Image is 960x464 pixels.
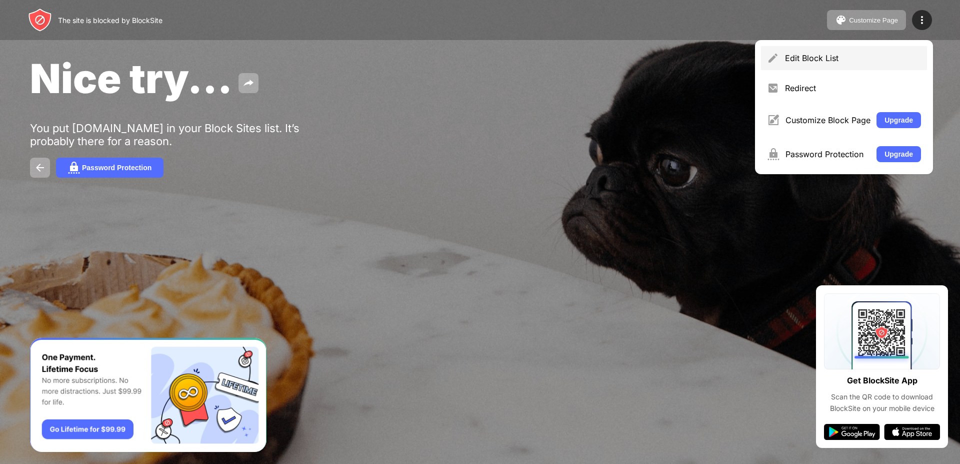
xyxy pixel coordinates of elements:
span: Nice try... [30,54,232,103]
img: back.svg [34,162,46,174]
img: header-logo.svg [28,8,52,32]
div: Password Protection [82,164,151,172]
div: Redirect [785,83,921,93]
div: The site is blocked by BlockSite [58,16,162,25]
img: menu-icon.svg [916,14,928,26]
button: Customize Page [827,10,906,30]
div: Customize Block Page [785,115,870,125]
div: You put [DOMAIN_NAME] in your Block Sites list. It’s probably there for a reason. [30,122,339,148]
button: Upgrade [876,146,921,162]
img: menu-redirect.svg [767,82,779,94]
img: pallet.svg [835,14,847,26]
img: share.svg [242,77,254,89]
div: Customize Page [849,17,898,24]
button: Password Protection [56,158,163,178]
img: google-play.svg [824,424,880,440]
div: Get BlockSite App [847,373,917,388]
div: Edit Block List [785,53,921,63]
img: menu-customize.svg [767,114,779,126]
img: menu-password.svg [767,148,779,160]
img: app-store.svg [884,424,940,440]
button: Upgrade [876,112,921,128]
iframe: Banner [30,338,266,452]
img: menu-pencil.svg [767,52,779,64]
div: Password Protection [785,149,870,159]
div: Scan the QR code to download BlockSite on your mobile device [824,391,940,414]
img: password.svg [68,162,80,174]
img: qrcode.svg [824,293,940,369]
